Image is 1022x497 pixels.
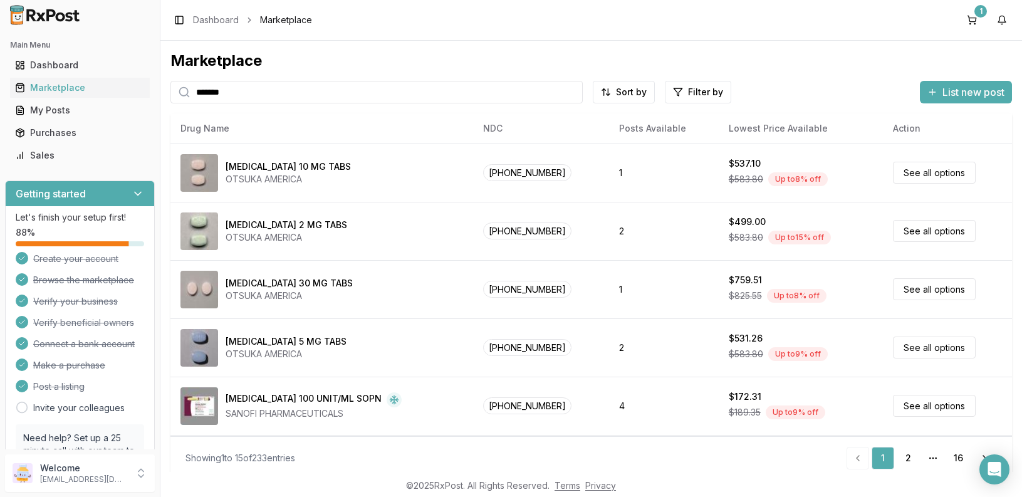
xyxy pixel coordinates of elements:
[729,216,766,228] div: $499.00
[16,226,35,239] span: 88 %
[5,145,155,165] button: Sales
[483,339,571,356] span: [PHONE_NUMBER]
[729,173,763,186] span: $583.80
[33,253,118,265] span: Create your account
[729,348,763,360] span: $583.80
[180,154,218,192] img: Abilify 10 MG TABS
[729,157,761,170] div: $537.10
[226,160,351,173] div: [MEDICAL_DATA] 10 MG TABS
[920,81,1012,103] button: List new post
[5,123,155,143] button: Purchases
[609,260,718,318] td: 1
[883,113,1012,144] th: Action
[609,202,718,260] td: 2
[226,173,351,186] div: OTSUKA AMERICA
[893,337,976,358] a: See all options
[15,81,145,94] div: Marketplace
[180,212,218,250] img: Abilify 2 MG TABS
[33,402,125,414] a: Invite your colleagues
[768,172,828,186] div: Up to 8 % off
[16,186,86,201] h3: Getting started
[33,317,134,329] span: Verify beneficial owners
[185,452,295,464] div: Showing 1 to 15 of 233 entries
[609,113,718,144] th: Posts Available
[593,81,655,103] button: Sort by
[180,387,218,425] img: Admelog SoloStar 100 UNIT/ML SOPN
[5,5,85,25] img: RxPost Logo
[719,113,883,144] th: Lowest Price Available
[897,447,919,469] a: 2
[33,338,135,350] span: Connect a bank account
[483,397,571,414] span: [PHONE_NUMBER]
[226,290,353,302] div: OTSUKA AMERICA
[729,290,762,302] span: $825.55
[23,432,137,469] p: Need help? Set up a 25 minute call with our team to set up.
[872,447,894,469] a: 1
[729,231,763,244] span: $583.80
[942,85,1004,100] span: List new post
[10,122,150,144] a: Purchases
[609,318,718,377] td: 2
[555,480,580,491] a: Terms
[10,144,150,167] a: Sales
[193,14,239,26] a: Dashboard
[180,329,218,367] img: Abilify 5 MG TABS
[609,435,718,493] td: 2
[33,359,105,372] span: Make a purchase
[193,14,312,26] nav: breadcrumb
[893,278,976,300] a: See all options
[170,51,1012,71] div: Marketplace
[847,447,997,469] nav: pagination
[766,405,825,419] div: Up to 9 % off
[972,447,997,469] a: Go to next page
[10,76,150,99] a: Marketplace
[180,271,218,308] img: Abilify 30 MG TABS
[483,222,571,239] span: [PHONE_NUMBER]
[15,149,145,162] div: Sales
[13,463,33,483] img: User avatar
[609,377,718,435] td: 4
[226,407,402,420] div: SANOFI PHARMACEUTICALS
[15,127,145,139] div: Purchases
[226,219,347,231] div: [MEDICAL_DATA] 2 MG TABS
[688,86,723,98] span: Filter by
[10,40,150,50] h2: Main Menu
[15,59,145,71] div: Dashboard
[473,113,609,144] th: NDC
[483,281,571,298] span: [PHONE_NUMBER]
[768,347,828,361] div: Up to 9 % off
[893,220,976,242] a: See all options
[962,10,982,30] button: 1
[616,86,647,98] span: Sort by
[729,274,762,286] div: $759.51
[10,99,150,122] a: My Posts
[226,335,347,348] div: [MEDICAL_DATA] 5 MG TABS
[33,274,134,286] span: Browse the marketplace
[729,332,763,345] div: $531.26
[5,55,155,75] button: Dashboard
[979,454,1009,484] div: Open Intercom Messenger
[226,277,353,290] div: [MEDICAL_DATA] 30 MG TABS
[768,231,831,244] div: Up to 15 % off
[260,14,312,26] span: Marketplace
[226,231,347,244] div: OTSUKA AMERICA
[170,113,473,144] th: Drug Name
[609,144,718,202] td: 1
[40,474,127,484] p: [EMAIL_ADDRESS][DOMAIN_NAME]
[974,5,987,18] div: 1
[16,211,144,224] p: Let's finish your setup first!
[665,81,731,103] button: Filter by
[33,295,118,308] span: Verify your business
[5,78,155,98] button: Marketplace
[33,380,85,393] span: Post a listing
[226,392,382,407] div: [MEDICAL_DATA] 100 UNIT/ML SOPN
[947,447,969,469] a: 16
[729,390,761,403] div: $172.31
[893,395,976,417] a: See all options
[893,162,976,184] a: See all options
[226,348,347,360] div: OTSUKA AMERICA
[920,87,1012,100] a: List new post
[729,406,761,419] span: $189.35
[585,480,616,491] a: Privacy
[5,100,155,120] button: My Posts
